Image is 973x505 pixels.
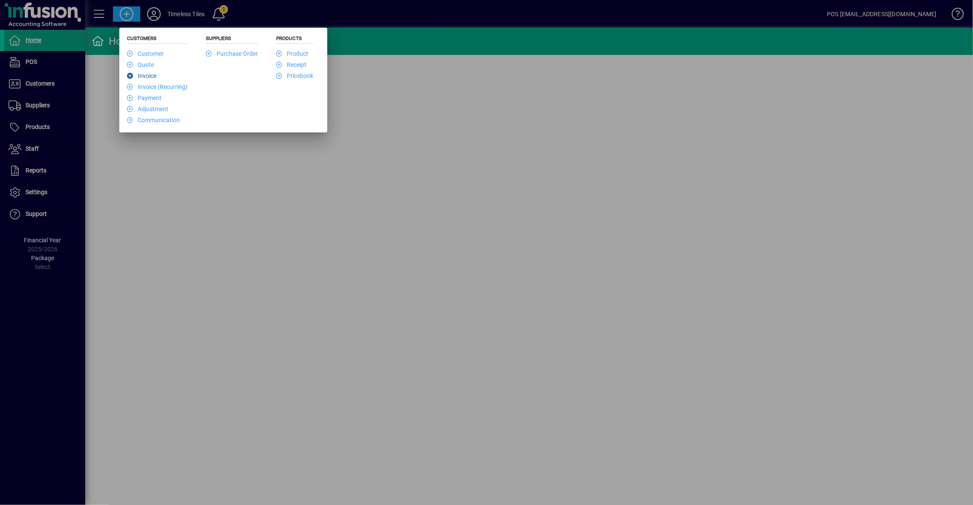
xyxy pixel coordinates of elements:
a: Receipt [276,61,306,68]
a: Product [276,50,308,57]
h5: Customers [127,35,188,44]
a: Invoice [127,72,156,79]
a: Customer [127,50,164,57]
h5: Suppliers [206,35,258,44]
a: Invoice (Recurring) [127,83,188,90]
a: Pricebook [276,72,313,79]
a: Adjustment [127,106,168,112]
a: Purchase Order [206,50,258,57]
a: Payment [127,95,162,101]
a: Communication [127,117,180,123]
h5: Products [276,35,313,44]
a: Quote [127,61,154,68]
